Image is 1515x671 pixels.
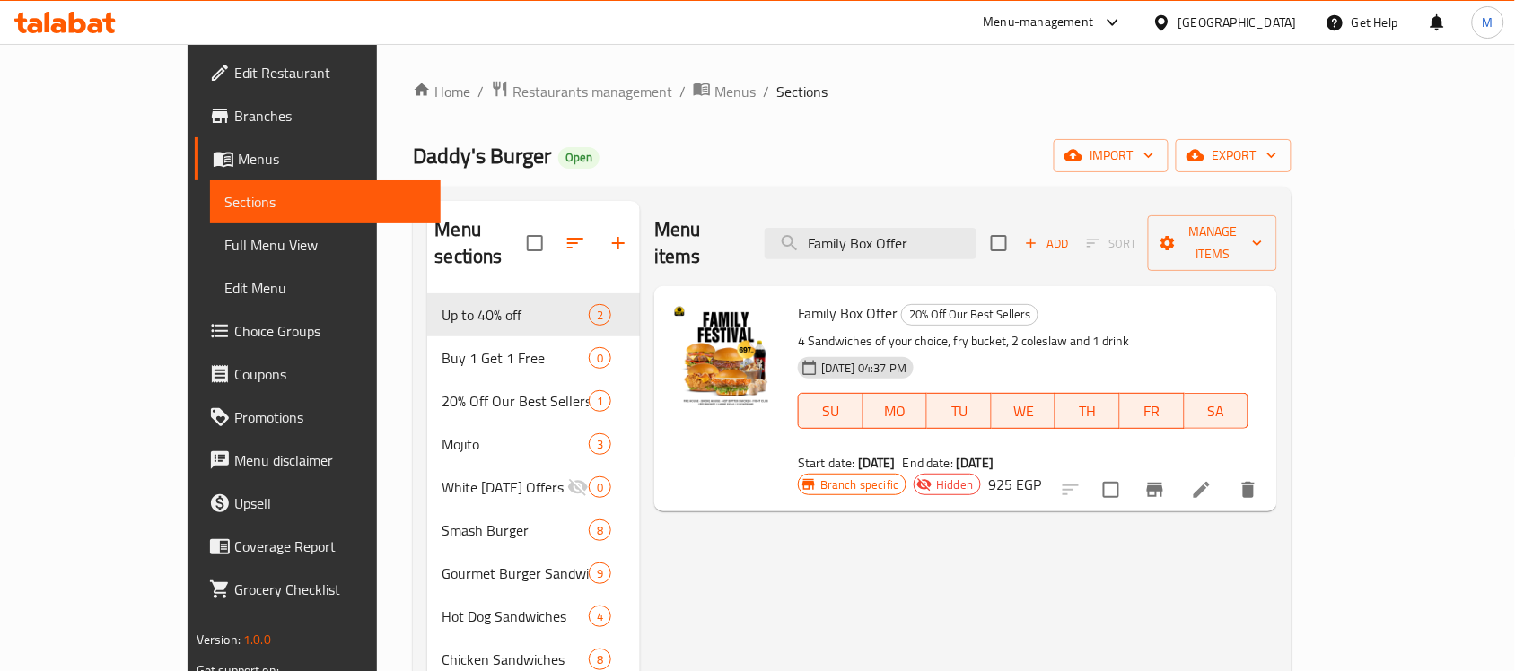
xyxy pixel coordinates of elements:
span: TU [934,398,985,424]
a: Promotions [195,396,441,439]
a: Grocery Checklist [195,568,441,611]
span: export [1190,144,1277,167]
span: Buy 1 Get 1 Free [442,347,589,369]
span: 3 [590,436,610,453]
h6: 925 EGP [988,472,1041,497]
span: Coverage Report [234,536,426,557]
span: Menus [238,148,426,170]
button: Add section [597,222,640,265]
span: M [1483,13,1493,32]
span: Select to update [1092,471,1130,509]
span: Gourmet Burger Sandwiches [442,562,589,584]
li: / [477,81,484,102]
span: 1 [590,393,610,410]
button: Manage items [1148,215,1277,271]
span: Menu disclaimer [234,449,426,471]
button: Branch-specific-item [1134,468,1177,511]
div: items [589,562,611,584]
div: Mojito3 [427,423,640,466]
div: items [589,649,611,670]
a: Choice Groups [195,309,441,353]
svg: Inactive section [567,476,589,498]
span: Coupons [234,363,426,385]
a: Restaurants management [491,80,672,103]
div: Menu-management [984,12,1094,33]
img: Family Box Offer [669,301,784,415]
a: Upsell [195,482,441,525]
span: 0 [590,350,610,367]
b: [DATE] [858,451,896,475]
span: Sort sections [554,222,597,265]
span: [DATE] 04:37 PM [814,360,914,377]
nav: breadcrumb [413,80,1292,103]
span: Sections [224,191,426,213]
span: 0 [590,479,610,496]
a: Full Menu View [210,223,441,266]
a: Edit Menu [210,266,441,309]
span: Add [1022,233,1071,254]
span: Upsell [234,492,426,514]
span: MO [871,398,921,424]
span: Mojito [442,433,589,455]
div: items [589,347,611,369]
span: Open [558,150,600,165]
div: White Friday Offers [442,476,567,498]
button: export [1176,139,1292,172]
div: items [589,390,611,412]
input: search [765,228,976,259]
a: Coupons [195,353,441,396]
button: TH [1055,393,1120,429]
div: [GEOGRAPHIC_DATA] [1178,13,1297,32]
a: Edit Restaurant [195,51,441,94]
div: Up to 40% off2 [427,293,640,336]
button: SA [1185,393,1249,429]
span: 20% Off Our Best Sellers [442,390,589,412]
span: Full Menu View [224,234,426,256]
h2: Menu sections [434,216,527,270]
span: Family Box Offer [798,300,898,327]
span: Select all sections [516,224,554,262]
span: Menus [714,81,756,102]
a: Coverage Report [195,525,441,568]
span: Choice Groups [234,320,426,342]
button: FR [1120,393,1185,429]
a: Menus [693,80,756,103]
span: Edit Menu [224,277,426,299]
span: Select section [980,224,1018,262]
button: import [1054,139,1169,172]
div: items [589,519,611,541]
b: [DATE] [956,451,994,475]
a: Branches [195,94,441,137]
span: Add item [1018,230,1075,257]
div: Open [558,147,600,169]
button: TU [927,393,992,429]
li: / [763,81,769,102]
a: Menu disclaimer [195,439,441,482]
span: Chicken Sandwiches [442,649,589,670]
span: Hidden [929,476,980,493]
span: Select section first [1075,230,1148,257]
div: White [DATE] Offers0 [427,466,640,509]
span: SA [1192,398,1242,424]
span: 2 [590,307,610,324]
p: 4 Sandwiches of your choice, fry bucket, 2 coleslaw and 1 drink [798,330,1248,353]
div: Smash Burger8 [427,509,640,552]
span: Branch specific [813,476,906,493]
span: Daddy's Burger [413,135,551,176]
span: 4 [590,608,610,625]
span: 8 [590,651,610,668]
span: 9 [590,565,610,582]
span: WE [999,398,1049,424]
a: Sections [210,180,441,223]
div: items [589,476,611,498]
span: End date: [903,451,953,475]
a: Home [413,81,470,102]
span: Promotions [234,406,426,428]
span: TH [1063,398,1113,424]
span: Grocery Checklist [234,579,426,600]
button: delete [1227,468,1270,511]
span: Hot Dog Sandwiches [442,606,589,627]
